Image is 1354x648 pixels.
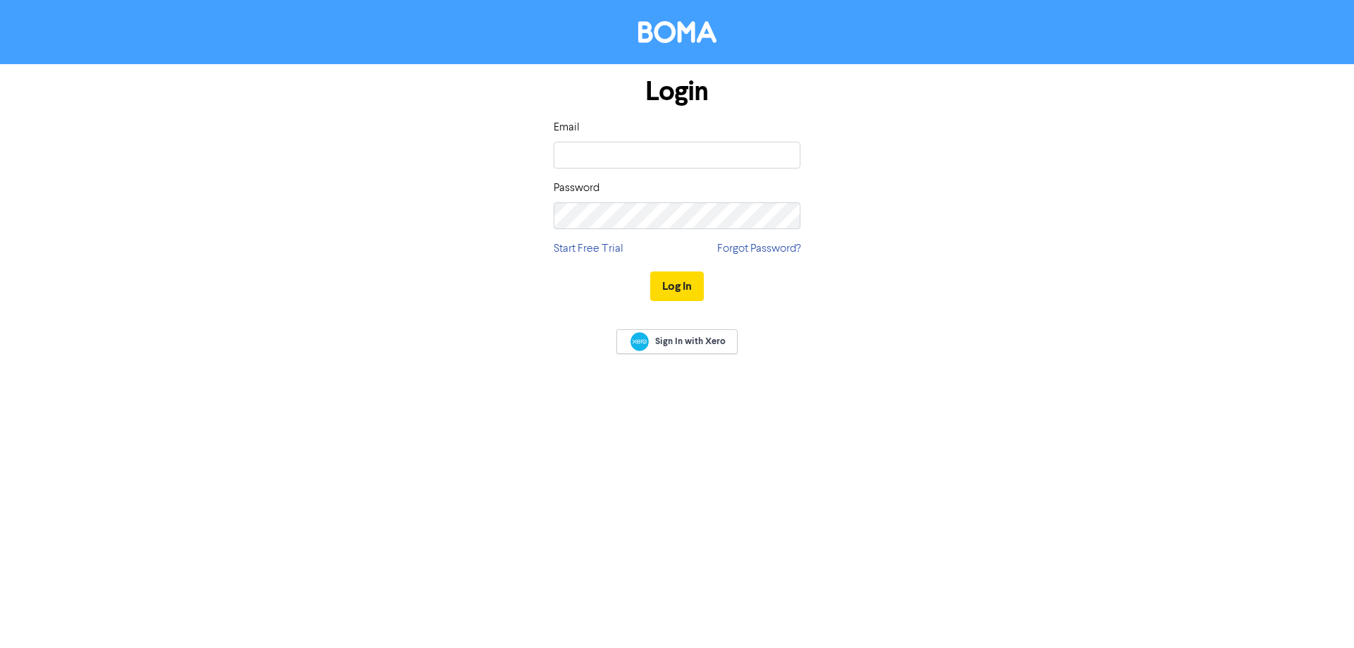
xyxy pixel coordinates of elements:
[554,75,800,108] h1: Login
[554,240,623,257] a: Start Free Trial
[616,329,738,354] a: Sign In with Xero
[630,332,649,351] img: Xero logo
[638,21,716,43] img: BOMA Logo
[655,335,726,348] span: Sign In with Xero
[554,119,580,136] label: Email
[717,240,800,257] a: Forgot Password?
[650,271,704,301] button: Log In
[554,180,599,197] label: Password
